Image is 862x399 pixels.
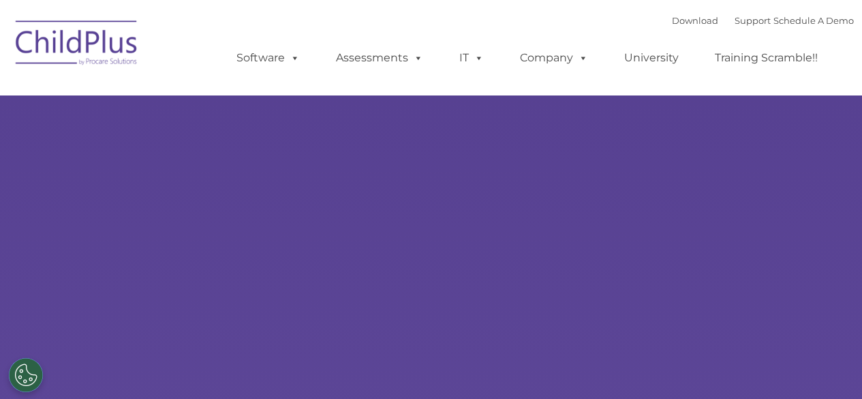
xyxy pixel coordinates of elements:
a: Download [672,15,718,26]
a: Software [223,44,313,72]
button: Cookies Settings [9,358,43,392]
a: University [611,44,692,72]
a: Support [735,15,771,26]
a: IT [446,44,497,72]
a: Company [506,44,602,72]
img: ChildPlus by Procare Solutions [9,11,145,79]
font: | [672,15,854,26]
a: Assessments [322,44,437,72]
a: Training Scramble!! [701,44,831,72]
a: Schedule A Demo [773,15,854,26]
